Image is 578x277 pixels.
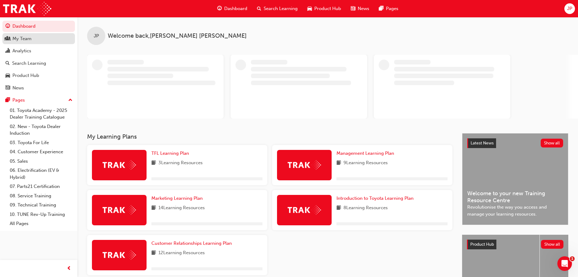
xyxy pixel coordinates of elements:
span: JP [94,33,99,40]
iframe: Intercom live chat [557,256,572,271]
img: Trak [3,2,51,16]
button: Pages [2,95,75,106]
div: Product Hub [12,72,39,79]
a: Latest NewsShow all [467,138,563,148]
span: book-icon [151,249,156,257]
span: Revolutionise the way you access and manage your learning resources. [467,204,563,217]
span: pages-icon [379,5,384,12]
span: book-icon [336,204,341,212]
span: TFL Learning Plan [151,151,189,156]
span: 12 Learning Resources [158,249,205,257]
div: My Team [12,35,32,42]
img: Trak [103,160,136,170]
a: Customer Relationships Learning Plan [151,240,234,247]
a: Analytics [2,45,75,57]
a: pages-iconPages [374,2,403,15]
button: Show all [541,139,563,147]
span: news-icon [351,5,355,12]
a: Marketing Learning Plan [151,195,205,202]
a: News [2,82,75,94]
span: 3 Learning Resources [158,159,203,167]
span: book-icon [151,204,156,212]
a: Dashboard [2,21,75,32]
a: search-iconSearch Learning [252,2,303,15]
span: search-icon [257,5,261,12]
a: Introduction to Toyota Learning Plan [336,195,416,202]
a: 10. TUNE Rev-Up Training [7,210,75,219]
a: 06. Electrification (EV & Hybrid) [7,166,75,182]
span: guage-icon [5,24,10,29]
span: Pages [386,5,398,12]
a: guage-iconDashboard [212,2,252,15]
span: news-icon [5,85,10,91]
a: 01. Toyota Academy - 2025 Dealer Training Catalogue [7,106,75,122]
span: guage-icon [217,5,222,12]
a: Product HubShow all [467,240,563,249]
a: Product Hub [2,70,75,81]
a: 03. Toyota For Life [7,138,75,147]
img: Trak [103,205,136,215]
span: Management Learning Plan [336,151,394,156]
a: 02. New - Toyota Dealer Induction [7,122,75,138]
button: DashboardMy TeamAnalyticsSearch LearningProduct HubNews [2,19,75,95]
a: All Pages [7,219,75,228]
span: Latest News [471,140,494,146]
a: My Team [2,33,75,44]
span: 8 Learning Resources [343,204,388,212]
a: 09. Technical Training [7,200,75,210]
a: 08. Service Training [7,191,75,201]
span: people-icon [5,36,10,42]
span: 14 Learning Resources [158,204,205,212]
span: Customer Relationships Learning Plan [151,241,232,246]
span: 1 [570,256,575,261]
span: Welcome to your new Training Resource Centre [467,190,563,204]
div: News [12,85,24,92]
span: Product Hub [314,5,341,12]
a: 05. Sales [7,157,75,166]
span: car-icon [307,5,312,12]
div: Analytics [12,47,31,54]
h3: My Learning Plans [87,133,452,140]
button: Show all [541,240,564,249]
a: Management Learning Plan [336,150,397,157]
span: 9 Learning Resources [343,159,388,167]
span: Welcome back , [PERSON_NAME] [PERSON_NAME] [108,33,247,40]
button: JP [564,3,575,14]
a: Latest NewsShow allWelcome to your new Training Resource CentreRevolutionise the way you access a... [462,133,568,225]
span: Dashboard [224,5,247,12]
a: 04. Customer Experience [7,147,75,157]
span: prev-icon [67,265,71,272]
a: Search Learning [2,58,75,69]
div: Search Learning [12,60,46,67]
span: Product Hub [470,242,494,247]
img: Trak [288,160,321,170]
img: Trak [103,250,136,260]
a: TFL Learning Plan [151,150,191,157]
span: Introduction to Toyota Learning Plan [336,196,414,201]
img: Trak [288,205,321,215]
span: up-icon [68,96,73,104]
span: pages-icon [5,98,10,103]
div: Pages [12,97,25,104]
span: book-icon [336,159,341,167]
a: car-iconProduct Hub [303,2,346,15]
span: search-icon [5,61,10,66]
span: book-icon [151,159,156,167]
span: JP [567,5,572,12]
a: 07. Parts21 Certification [7,182,75,191]
a: news-iconNews [346,2,374,15]
span: News [358,5,369,12]
span: chart-icon [5,48,10,54]
span: car-icon [5,73,10,78]
span: Search Learning [264,5,298,12]
span: Marketing Learning Plan [151,196,203,201]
